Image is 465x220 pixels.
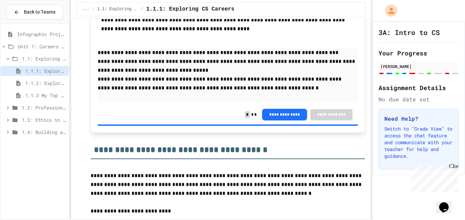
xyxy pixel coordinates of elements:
span: 1.1.1: Exploring CS Careers [146,5,234,13]
h1: 3A: Intro to CS [379,28,440,37]
span: 1.3: Ethics in Computing [22,116,66,123]
div: [PERSON_NAME] [381,63,457,69]
h2: Your Progress [379,48,459,58]
span: Infographic Project: Your favorite CS [17,31,66,38]
span: 1.1: Exploring CS Careers [97,6,139,12]
h3: Need Help? [384,115,453,123]
span: / [141,6,143,12]
span: / [92,6,94,12]
span: 1.1.2: Exploring CS Careers - Review [25,80,66,87]
div: Chat with us now!Close [3,3,47,43]
span: 1.4: Building an Online Presence [22,129,66,136]
span: Unit 1: Careers & Professionalism [18,43,66,50]
span: Back to Teams [24,9,55,16]
iframe: chat widget [436,193,458,213]
p: Switch to "Grade View" to access the chat feature and communicate with your teacher for help and ... [384,125,453,159]
button: Back to Teams [6,5,63,19]
span: ... [82,6,90,12]
div: No due date set [379,95,459,103]
span: 1.2: Professional Communication [22,104,66,111]
span: 1.1: Exploring CS Careers [22,55,66,62]
h2: Assignment Details [379,83,459,92]
iframe: chat widget [408,163,458,192]
div: My Account [378,3,399,18]
span: 1.1.3 My Top 3 CS Careers! [25,92,66,99]
span: 1.1.1: Exploring CS Careers [25,67,66,74]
